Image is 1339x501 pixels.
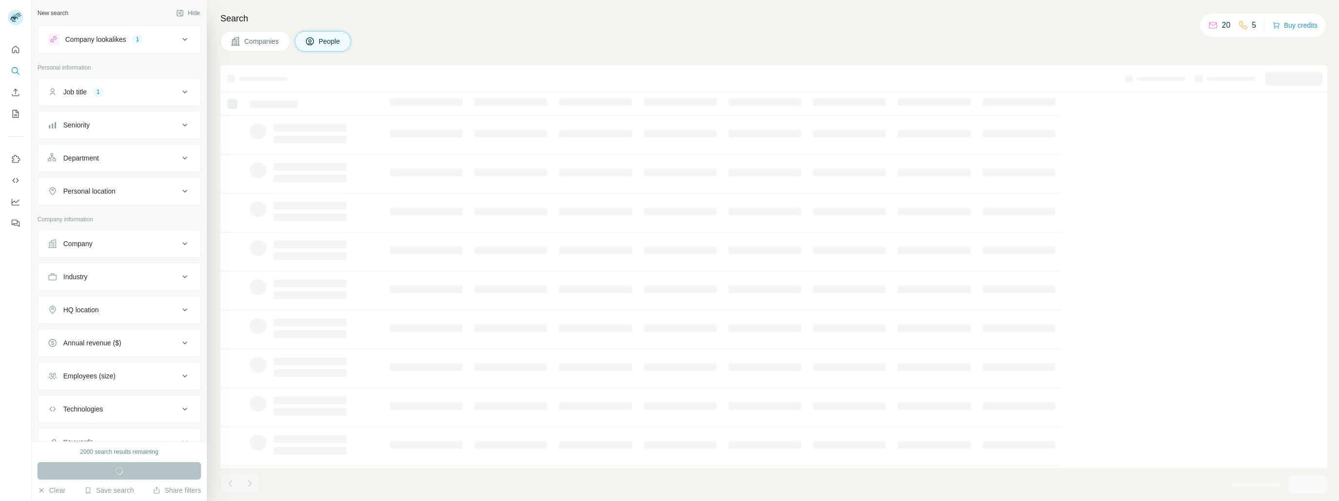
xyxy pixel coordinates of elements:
p: Personal information [37,63,201,72]
span: Companies [244,36,280,46]
button: Buy credits [1272,18,1318,32]
button: Enrich CSV [8,84,23,101]
div: Seniority [63,120,90,130]
p: Company information [37,215,201,224]
button: Feedback [8,215,23,232]
div: Job title [63,87,87,97]
div: Annual revenue ($) [63,338,121,348]
div: Keywords [63,437,93,447]
div: 1 [92,88,104,96]
button: Share filters [153,485,201,495]
div: New search [37,9,68,18]
button: Technologies [38,397,200,421]
div: Company lookalikes [65,35,126,44]
p: 5 [1252,19,1256,31]
button: Save search [84,485,134,495]
button: Quick start [8,41,23,58]
button: Annual revenue ($) [38,331,200,355]
button: Company lookalikes1 [38,28,200,51]
span: People [319,36,341,46]
div: 1 [132,35,143,44]
button: Department [38,146,200,170]
button: Use Surfe on LinkedIn [8,150,23,168]
button: HQ location [38,298,200,322]
button: Dashboard [8,193,23,211]
button: Company [38,232,200,255]
button: My lists [8,105,23,123]
div: Technologies [63,404,103,414]
div: Personal location [63,186,115,196]
div: Employees (size) [63,371,115,381]
div: Department [63,153,99,163]
div: HQ location [63,305,99,315]
button: Seniority [38,113,200,137]
button: Hide [169,6,207,20]
button: Search [8,62,23,80]
div: 2000 search results remaining [80,447,159,456]
button: Employees (size) [38,364,200,388]
div: Industry [63,272,88,282]
p: 20 [1222,19,1230,31]
button: Job title1 [38,80,200,104]
button: Keywords [38,430,200,454]
button: Use Surfe API [8,172,23,189]
h4: Search [220,12,1327,25]
div: Company [63,239,92,249]
button: Clear [37,485,65,495]
button: Personal location [38,179,200,203]
button: Industry [38,265,200,288]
